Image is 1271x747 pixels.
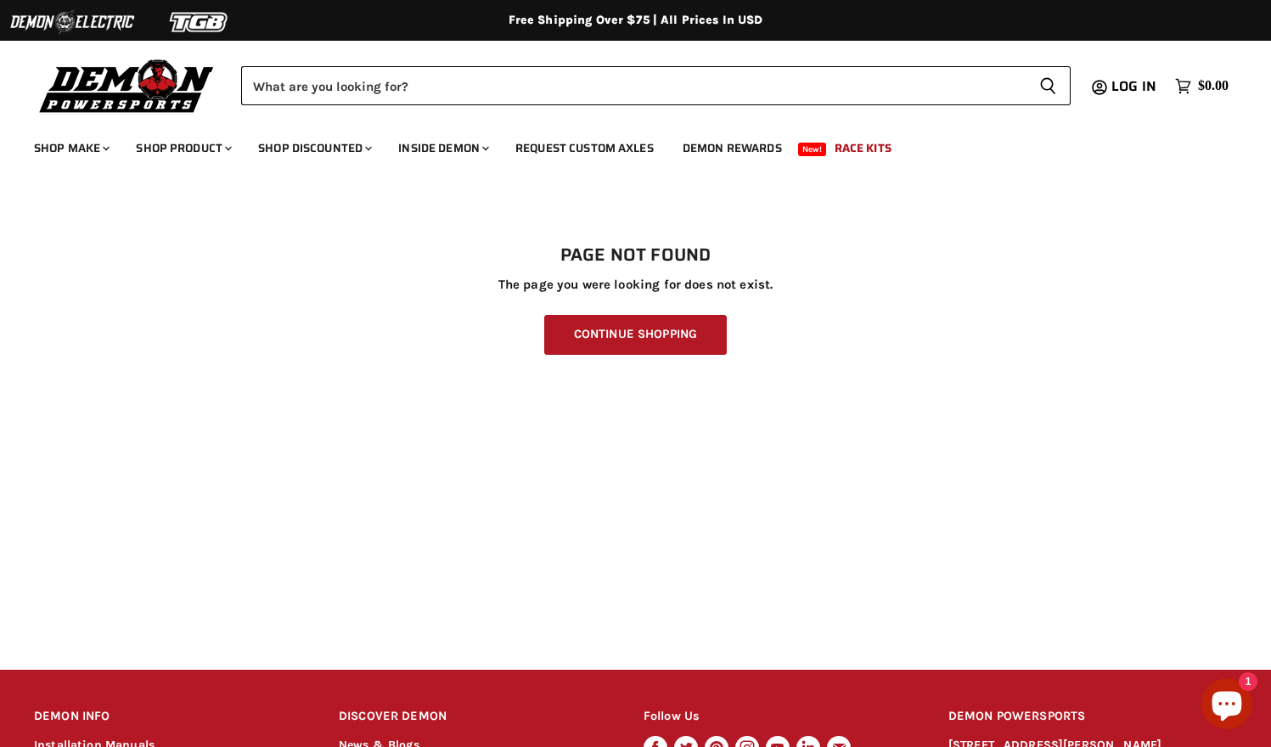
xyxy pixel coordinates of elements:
span: $0.00 [1198,78,1229,94]
a: Shop Product [123,131,242,166]
a: Race Kits [822,131,904,166]
a: Continue Shopping [544,315,727,355]
h2: DEMON INFO [34,697,307,737]
span: New! [798,143,827,156]
p: The page you were looking for does not exist. [34,278,1237,292]
img: TGB Logo 2 [136,6,263,38]
span: Log in [1111,76,1156,97]
button: Search [1026,66,1071,105]
ul: Main menu [21,124,1224,166]
a: Demon Rewards [670,131,795,166]
img: Demon Powersports [34,55,220,115]
a: Shop Discounted [245,131,382,166]
a: Log in [1104,79,1167,94]
h1: Page not found [34,245,1237,266]
h2: Follow Us [644,697,916,737]
a: Inside Demon [385,131,499,166]
input: Search [241,66,1026,105]
h2: DISCOVER DEMON [339,697,611,737]
form: Product [241,66,1071,105]
a: Shop Make [21,131,120,166]
a: $0.00 [1167,74,1237,98]
a: Request Custom Axles [503,131,666,166]
inbox-online-store-chat: Shopify online store chat [1196,678,1257,733]
h2: DEMON POWERSPORTS [948,697,1237,737]
img: Demon Electric Logo 2 [8,6,136,38]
